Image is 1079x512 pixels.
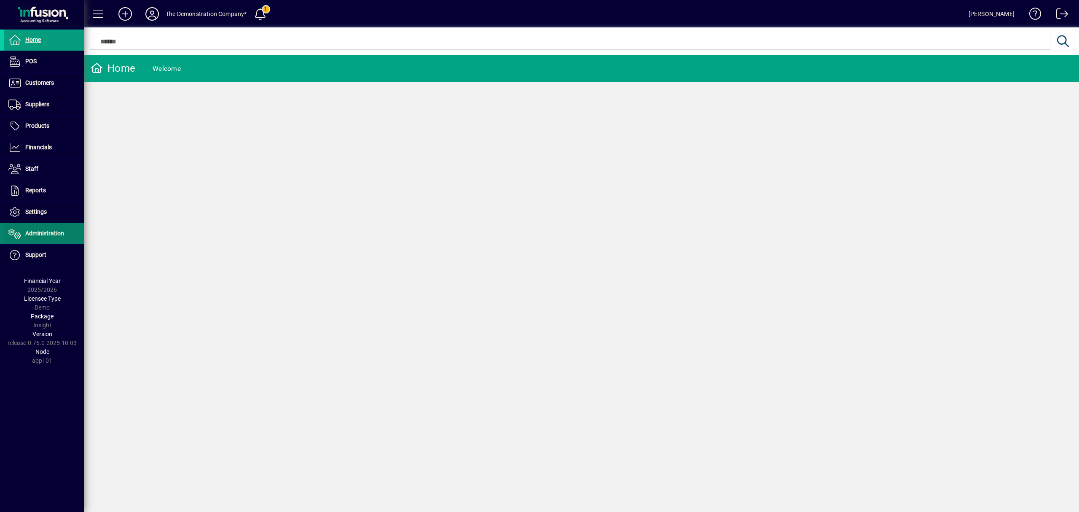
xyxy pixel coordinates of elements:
[25,58,37,65] span: POS
[969,7,1015,21] div: [PERSON_NAME]
[4,94,84,115] a: Suppliers
[112,6,139,22] button: Add
[4,116,84,137] a: Products
[35,348,49,355] span: Node
[4,180,84,201] a: Reports
[24,278,61,284] span: Financial Year
[4,245,84,266] a: Support
[25,165,38,172] span: Staff
[1023,2,1041,29] a: Knowledge Base
[1050,2,1068,29] a: Logout
[139,6,166,22] button: Profile
[31,313,54,320] span: Package
[25,187,46,194] span: Reports
[166,7,247,21] div: The Demonstration Company*
[4,73,84,94] a: Customers
[91,62,135,75] div: Home
[32,331,52,337] span: Version
[25,79,54,86] span: Customers
[4,202,84,223] a: Settings
[4,51,84,72] a: POS
[25,144,52,151] span: Financials
[25,230,64,237] span: Administration
[25,208,47,215] span: Settings
[24,295,61,302] span: Licensee Type
[4,159,84,180] a: Staff
[4,137,84,158] a: Financials
[153,62,181,75] div: Welcome
[25,36,41,43] span: Home
[4,223,84,244] a: Administration
[25,122,49,129] span: Products
[25,101,49,108] span: Suppliers
[25,251,46,258] span: Support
